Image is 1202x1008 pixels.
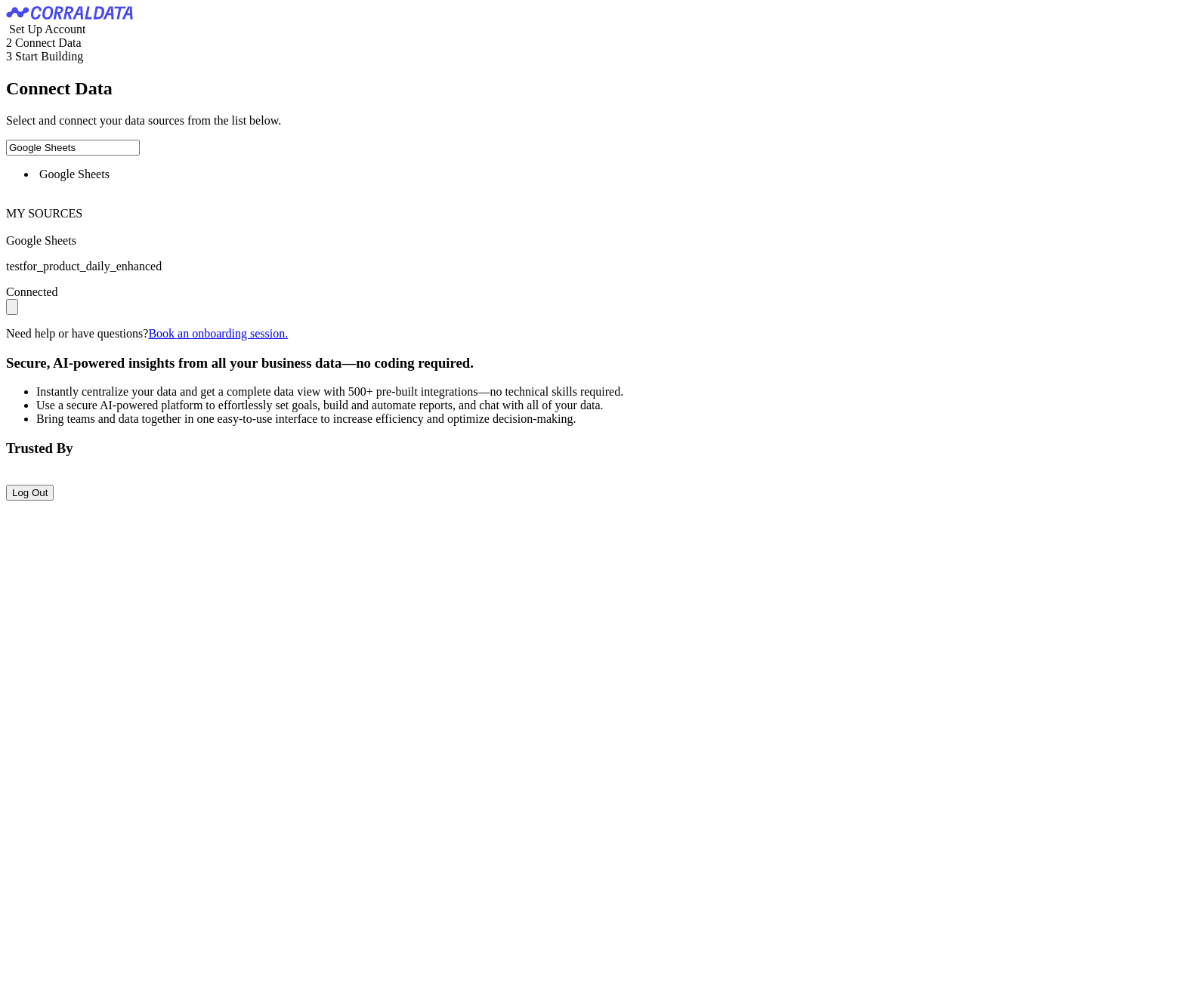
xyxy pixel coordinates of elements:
[36,399,1196,412] li: Use a secure AI-powered platform to effortlessly set goals, build and automate reports, and chat ...
[6,327,1196,341] p: Need help or have questions?
[6,79,1196,99] h2: Connect Data
[6,140,140,156] input: Search and add other data sources
[39,168,110,180] span: Google Sheets
[6,207,1196,220] div: MY SOURCES
[6,440,1196,457] h3: Trusted By
[6,260,1196,273] p: testfor_product_daily_enhanced
[6,36,12,49] span: 2
[6,285,57,298] span: Connected
[6,485,54,501] button: Log Out
[148,327,288,340] a: Book an onboarding session.
[36,412,1196,426] li: Bring teams and data together in one easy-to-use interface to increase efficiency and optimize de...
[6,114,1196,128] p: Select and connect your data sources from the list below.
[15,36,82,49] span: Connect Data
[9,23,85,35] span: Set Up Account
[6,50,12,63] span: 3
[6,234,1196,273] div: Google Sheets
[6,355,1196,371] h3: Secure, AI-powered insights from all your business data—no coding required.
[15,50,83,63] span: Start Building
[36,385,1196,399] li: Instantly centralize your data and get a complete data view with 500+ pre-built integrations—no t...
